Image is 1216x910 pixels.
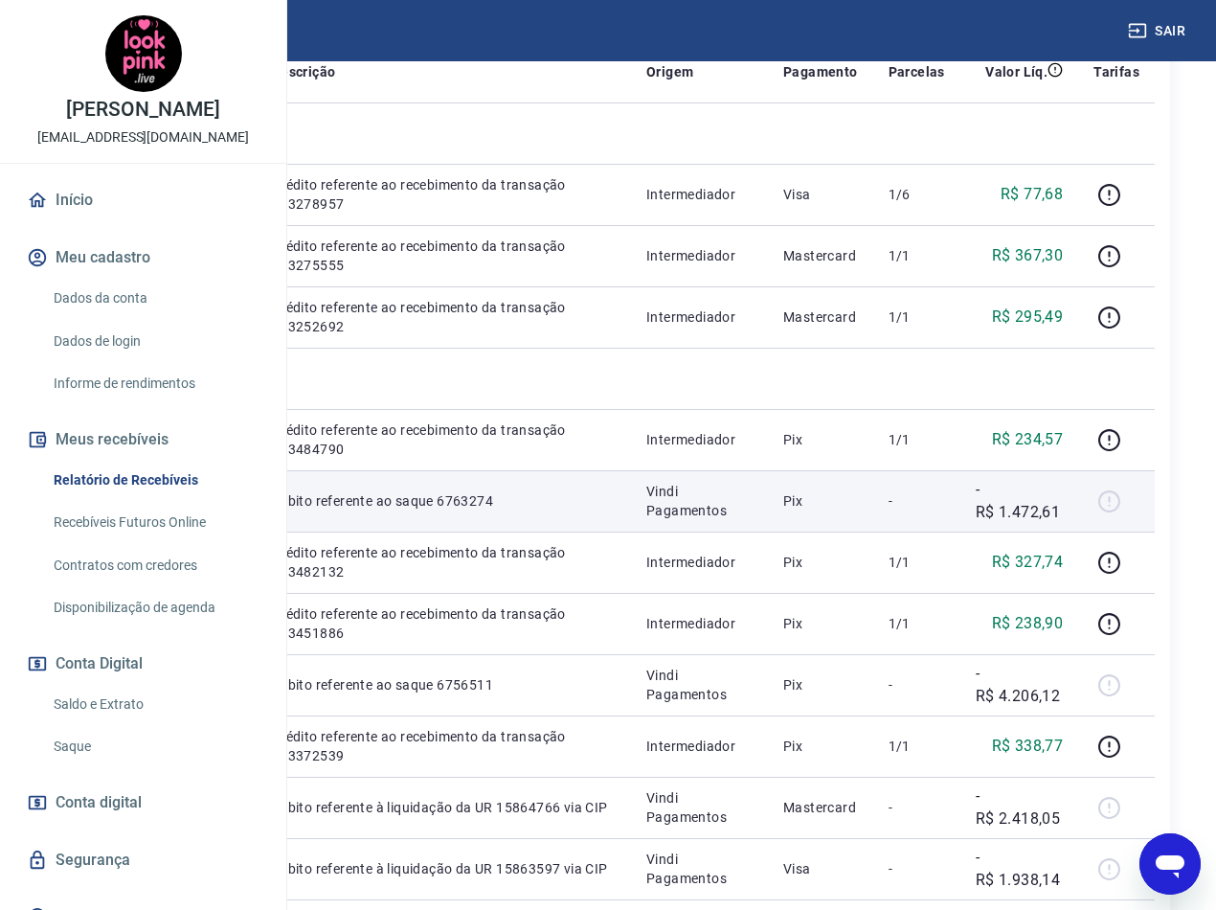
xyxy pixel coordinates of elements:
p: Mastercard [783,246,858,265]
button: Conta Digital [23,643,263,685]
p: Vindi Pagamentos [646,482,753,520]
a: Saque [46,727,263,766]
p: Tarifas [1093,62,1139,81]
a: Início [23,179,263,221]
p: Intermediador [646,614,753,633]
a: Segurança [23,839,263,881]
p: - [889,491,945,511]
p: - [889,675,945,694]
p: 1/1 [889,614,945,633]
p: Origem [646,62,693,81]
p: Crédito referente ao recebimento da transação 223372539 [272,727,616,765]
p: 1/1 [889,307,945,327]
p: Intermediador [646,553,753,572]
p: 1/1 [889,246,945,265]
button: Meus recebíveis [23,419,263,461]
p: Crédito referente ao recebimento da transação 223451886 [272,604,616,643]
p: Crédito referente ao recebimento da transação 223275555 [272,237,616,275]
button: Sair [1124,13,1193,49]
p: -R$ 1.938,14 [976,846,1063,892]
p: Mastercard [783,307,858,327]
p: R$ 367,30 [992,244,1064,267]
p: Pix [783,491,858,511]
p: Crédito referente ao recebimento da transação 223278957 [272,175,616,214]
p: - [889,859,945,878]
p: 1/6 [889,185,945,204]
p: Débito referente à liquidação da UR 15864766 via CIP [272,798,616,817]
p: -R$ 4.206,12 [976,662,1063,708]
p: R$ 295,49 [992,306,1064,329]
p: Vindi Pagamentos [646,788,753,827]
p: Pix [783,614,858,633]
p: Pix [783,430,858,449]
p: 1/1 [889,430,945,449]
p: R$ 338,77 [992,735,1064,758]
p: - [889,798,945,817]
p: R$ 77,68 [1001,183,1063,206]
p: Visa [783,859,858,878]
iframe: 메시징 창을 시작하는 버튼 [1139,833,1201,895]
p: Intermediador [646,737,753,756]
a: Relatório de Recebíveis [46,461,263,500]
p: Descrição [272,62,336,81]
p: Débito referente à liquidação da UR 15863597 via CIP [272,859,616,878]
a: Informe de rendimentos [46,364,263,403]
p: Crédito referente ao recebimento da transação 223252692 [272,298,616,336]
p: Intermediador [646,185,753,204]
p: Pagamento [783,62,858,81]
p: R$ 238,90 [992,612,1064,635]
p: [PERSON_NAME] [66,100,219,120]
a: Contratos com credores [46,546,263,585]
p: Vindi Pagamentos [646,666,753,704]
p: Intermediador [646,246,753,265]
span: Conta digital [56,789,142,816]
p: [EMAIL_ADDRESS][DOMAIN_NAME] [37,127,249,148]
p: Crédito referente ao recebimento da transação 223482132 [272,543,616,581]
p: R$ 327,74 [992,551,1064,574]
p: Mastercard [783,798,858,817]
p: Parcelas [889,62,945,81]
p: R$ 234,57 [992,428,1064,451]
p: -R$ 1.472,61 [976,478,1063,524]
p: Pix [783,737,858,756]
p: Crédito referente ao recebimento da transação 223484790 [272,421,616,459]
p: Pix [783,553,858,572]
p: Intermediador [646,307,753,327]
a: Dados de login [46,322,263,361]
p: 1/1 [889,737,945,756]
p: 1/1 [889,553,945,572]
img: f5e2b5f2-de41-4e9a-a4e6-a6c2332be871.jpeg [105,15,182,92]
a: Saldo e Extrato [46,685,263,724]
a: Disponibilização de agenda [46,588,263,627]
p: Visa [783,185,858,204]
p: Valor Líq. [985,62,1047,81]
button: Meu cadastro [23,237,263,279]
p: Vindi Pagamentos [646,850,753,888]
p: -R$ 2.418,05 [976,785,1063,830]
a: Conta digital [23,782,263,824]
a: Dados da conta [46,279,263,318]
a: Recebíveis Futuros Online [46,503,263,542]
p: Pix [783,675,858,694]
p: Intermediador [646,430,753,449]
p: Débito referente ao saque 6756511 [272,675,616,694]
p: Débito referente ao saque 6763274 [272,491,616,511]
